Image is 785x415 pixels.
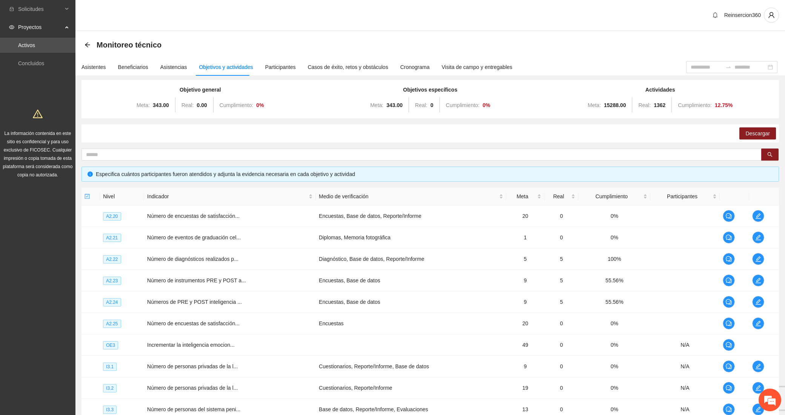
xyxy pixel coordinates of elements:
span: A2.24 [103,298,121,306]
span: Participantes [653,192,711,201]
span: arrow-left [84,42,91,48]
span: Número de encuestas de satisfacción... [147,213,240,219]
button: comment [723,253,735,265]
span: Número de encuestas de satisfacción... [147,320,240,326]
td: 100% [578,248,650,270]
td: 0 [544,356,578,377]
button: edit [752,382,764,394]
span: user [764,12,779,18]
button: bell [709,9,721,21]
button: edit [752,274,764,286]
span: info-circle [88,172,93,177]
td: Encuestas, Base de datos, Reporte/Informe [316,205,506,227]
th: Meta [506,188,545,205]
td: 19 [506,377,545,399]
td: 0% [578,227,650,248]
td: 55.56% [578,291,650,313]
div: Visita de campo y entregables [442,63,512,71]
span: edit [753,406,764,412]
button: search [761,149,779,161]
strong: Objetivos específicos [403,87,458,93]
span: I3.1 [103,363,117,371]
td: 5 [506,248,545,270]
strong: 15288.00 [604,102,626,108]
span: edit [753,363,764,369]
span: edit [753,385,764,391]
button: edit [752,317,764,329]
td: Encuestas [316,313,506,334]
span: edit [753,277,764,283]
span: A2.22 [103,255,121,263]
span: Real [547,192,570,201]
button: edit [752,231,764,243]
span: eye [9,25,14,30]
span: Número de instrumentos PRE y POST a... [147,277,246,283]
td: Encuestas, Base de datos [316,291,506,313]
td: Cuestionarios, Reporte/Informe [316,377,506,399]
span: Cumplimiento [581,192,642,201]
button: Descargar [739,127,776,139]
span: Descargar [745,129,770,138]
div: Asistentes [81,63,106,71]
strong: 12.75 % [715,102,733,108]
td: 0% [578,313,650,334]
span: Cumplimiento: [446,102,479,108]
span: warning [33,109,43,119]
div: Especifica cuántos participantes fueron atendidos y adjunta la evidencia necesaria en cada objeti... [96,170,773,178]
div: Asistencias [160,63,187,71]
button: edit [752,360,764,372]
span: Monitoreo técnico [97,39,161,51]
strong: 343.00 [386,102,402,108]
button: comment [723,339,735,351]
span: Meta: [137,102,150,108]
td: 0 [544,334,578,356]
span: Medio de verificación [319,192,497,201]
span: Número de eventos de graduación cel... [147,234,241,240]
button: edit [752,210,764,222]
span: A2.23 [103,277,121,285]
td: 9 [506,270,545,291]
button: edit [752,296,764,308]
td: Diplomas, Memoria fotográfica [316,227,506,248]
span: A2.20 [103,212,121,221]
td: 0 [544,227,578,248]
td: 5 [544,291,578,313]
button: comment [723,382,735,394]
div: Beneficiarios [118,63,148,71]
span: to [725,64,731,70]
button: edit [752,253,764,265]
th: Participantes [650,188,719,205]
span: A2.21 [103,234,121,242]
td: 1 [506,227,545,248]
span: Real: [638,102,651,108]
strong: Actividades [645,87,675,93]
td: Cuestionarios, Reporte/Informe, Base de datos [316,356,506,377]
button: comment [723,210,735,222]
span: Real: [415,102,427,108]
td: 5 [544,248,578,270]
strong: 0 % [482,102,490,108]
span: swap-right [725,64,731,70]
span: Números de PRE y POST inteligencia ... [147,299,242,305]
a: Concluidos [18,60,44,66]
strong: 0 % [256,102,264,108]
button: comment [723,274,735,286]
td: 55.56% [578,270,650,291]
div: Back [84,42,91,48]
td: 9 [506,356,545,377]
td: 5 [544,270,578,291]
span: bell [710,12,721,18]
div: Cronograma [400,63,430,71]
td: Encuestas, Base de datos [316,270,506,291]
td: N/A [650,334,719,356]
div: Casos de éxito, retos y obstáculos [308,63,388,71]
span: edit [753,256,764,262]
td: Diagnóstico, Base de datos, Reporte/Informe [316,248,506,270]
span: Número de personas privadas de la l... [147,363,238,369]
td: 0% [578,334,650,356]
span: edit [753,234,764,240]
span: I3.3 [103,406,117,414]
span: La información contenida en este sitio es confidencial y para uso exclusivo de FICOSEC. Cualquier... [3,131,73,178]
span: A2.25 [103,320,121,328]
td: 20 [506,313,545,334]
